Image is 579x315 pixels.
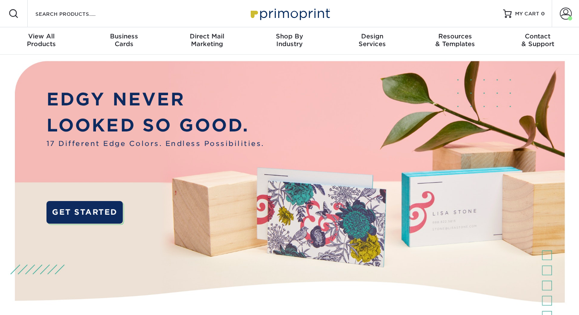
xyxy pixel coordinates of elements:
[414,32,496,40] span: Resources
[35,9,118,19] input: SEARCH PRODUCTS.....
[83,27,165,55] a: BusinessCards
[165,27,248,55] a: Direct MailMarketing
[165,32,248,48] div: Marketing
[496,27,579,55] a: Contact& Support
[46,138,264,149] span: 17 Different Edge Colors. Endless Possibilities.
[247,4,332,23] img: Primoprint
[46,86,264,112] p: EDGY NEVER
[165,32,248,40] span: Direct Mail
[248,27,331,55] a: Shop ByIndustry
[46,112,264,138] p: LOOKED SO GOOD.
[515,10,539,17] span: MY CART
[46,201,123,224] a: GET STARTED
[496,32,579,40] span: Contact
[541,11,545,17] span: 0
[414,27,496,55] a: Resources& Templates
[414,32,496,48] div: & Templates
[496,32,579,48] div: & Support
[331,27,414,55] a: DesignServices
[331,32,414,48] div: Services
[248,32,331,40] span: Shop By
[83,32,165,40] span: Business
[83,32,165,48] div: Cards
[331,32,414,40] span: Design
[248,32,331,48] div: Industry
